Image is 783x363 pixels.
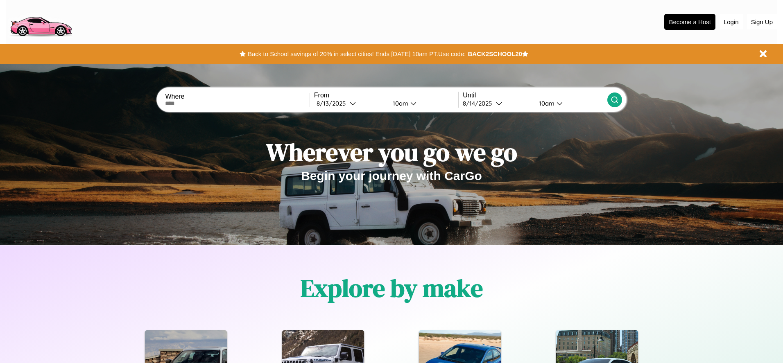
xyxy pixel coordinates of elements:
img: logo [6,4,75,38]
button: 10am [532,99,607,108]
button: Become a Host [664,14,715,30]
div: 8 / 13 / 2025 [317,99,350,107]
label: From [314,92,458,99]
label: Where [165,93,309,100]
div: 8 / 14 / 2025 [463,99,496,107]
button: Back to School savings of 20% in select cities! Ends [DATE] 10am PT.Use code: [246,48,468,60]
div: 10am [389,99,410,107]
h1: Explore by make [301,271,483,305]
div: 10am [535,99,557,107]
button: 8/13/2025 [314,99,386,108]
b: BACK2SCHOOL20 [468,50,522,57]
label: Until [463,92,607,99]
button: Sign Up [747,14,777,29]
button: Login [720,14,743,29]
button: 10am [386,99,458,108]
